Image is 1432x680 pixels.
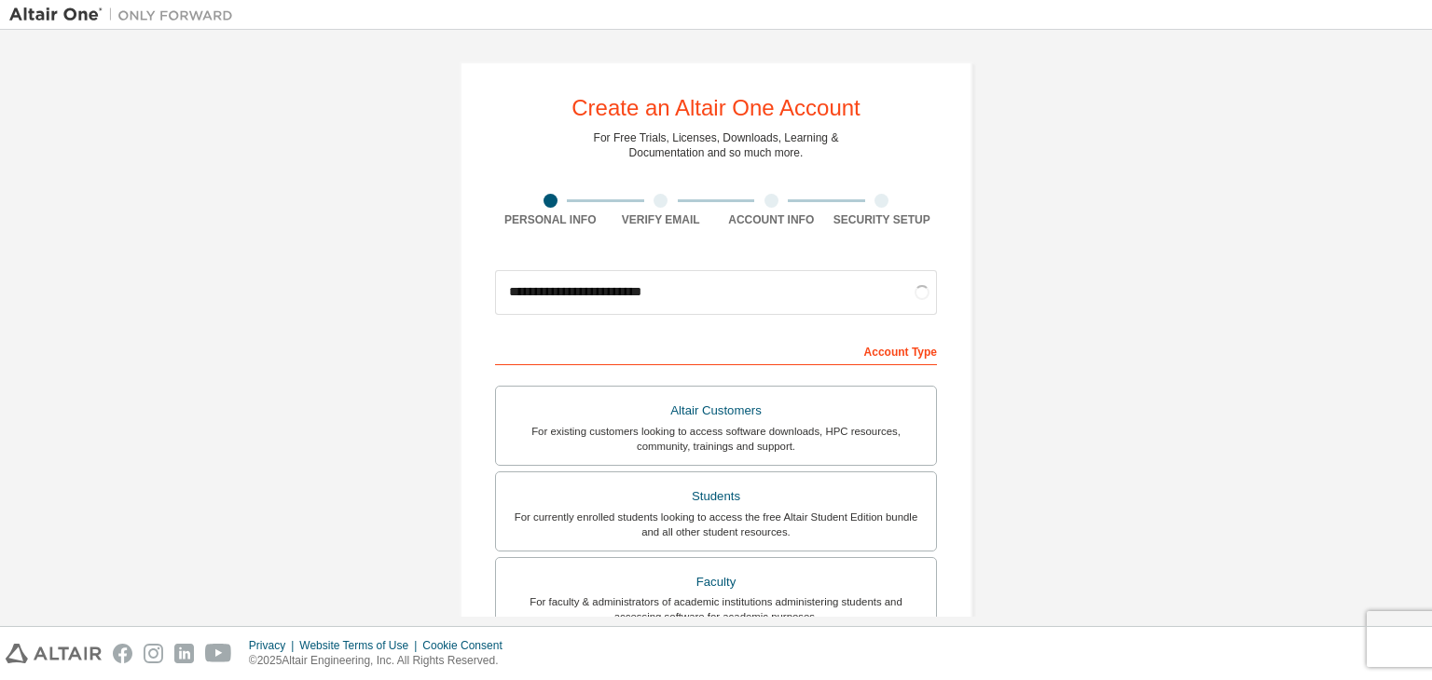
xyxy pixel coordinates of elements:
div: For Free Trials, Licenses, Downloads, Learning & Documentation and so much more. [594,130,839,160]
img: instagram.svg [144,644,163,663]
div: For currently enrolled students looking to access the free Altair Student Edition bundle and all ... [507,510,925,539]
p: © 2025 Altair Engineering, Inc. All Rights Reserved. [249,653,514,669]
img: altair_logo.svg [6,644,102,663]
div: Create an Altair One Account [571,97,861,119]
img: linkedin.svg [174,644,194,663]
div: Faculty [507,569,925,595]
div: Verify Email [606,212,717,227]
div: Altair Customers [507,398,925,424]
div: Account Type [495,335,937,365]
div: Privacy [249,638,299,653]
img: Altair One [9,6,242,24]
img: facebook.svg [113,644,132,663]
div: Account Info [716,212,827,227]
div: Personal Info [495,212,606,227]
div: Cookie Consent [422,638,513,653]
div: For faculty & administrators of academic institutions administering students and accessing softwa... [507,594,925,624]
img: youtube.svg [205,644,232,663]
div: For existing customers looking to access software downloads, HPC resources, community, trainings ... [507,424,925,454]
div: Security Setup [827,212,938,227]
div: Students [507,483,925,510]
div: Website Terms of Use [299,638,422,653]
